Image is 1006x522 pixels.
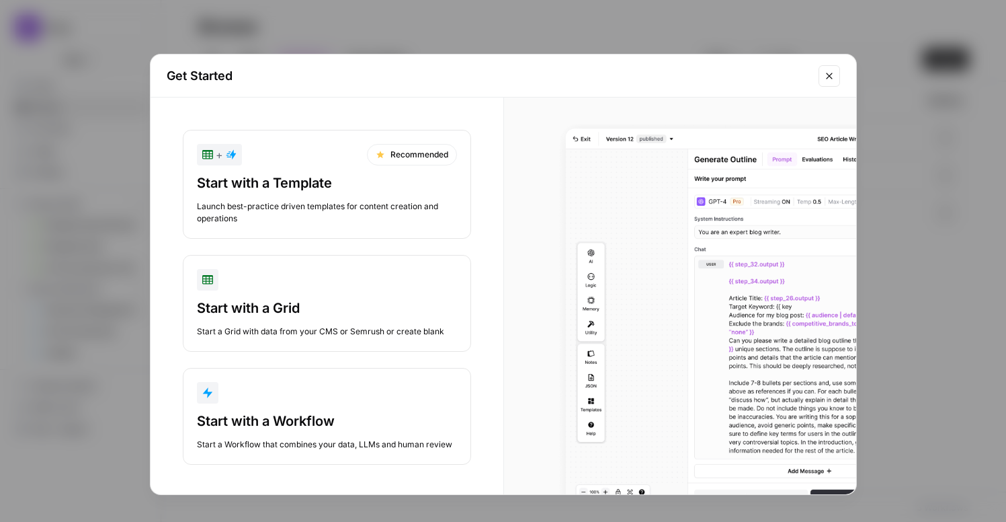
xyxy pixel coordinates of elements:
[183,368,471,465] button: Start with a WorkflowStart a Workflow that combines your data, LLMs and human review
[197,174,457,192] div: Start with a Template
[819,65,840,87] button: Close modal
[197,326,457,338] div: Start a Grid with data from your CMS or Semrush or create blank
[197,439,457,451] div: Start a Workflow that combines your data, LLMs and human review
[367,144,457,165] div: Recommended
[167,67,810,85] h2: Get Started
[183,130,471,239] button: +RecommendedStart with a TemplateLaunch best-practice driven templates for content creation and o...
[197,299,457,318] div: Start with a Grid
[183,255,471,352] button: Start with a GridStart a Grid with data from your CMS or Semrush or create blank
[197,200,457,225] div: Launch best-practice driven templates for content creation and operations
[202,147,237,163] div: +
[197,412,457,431] div: Start with a Workflow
